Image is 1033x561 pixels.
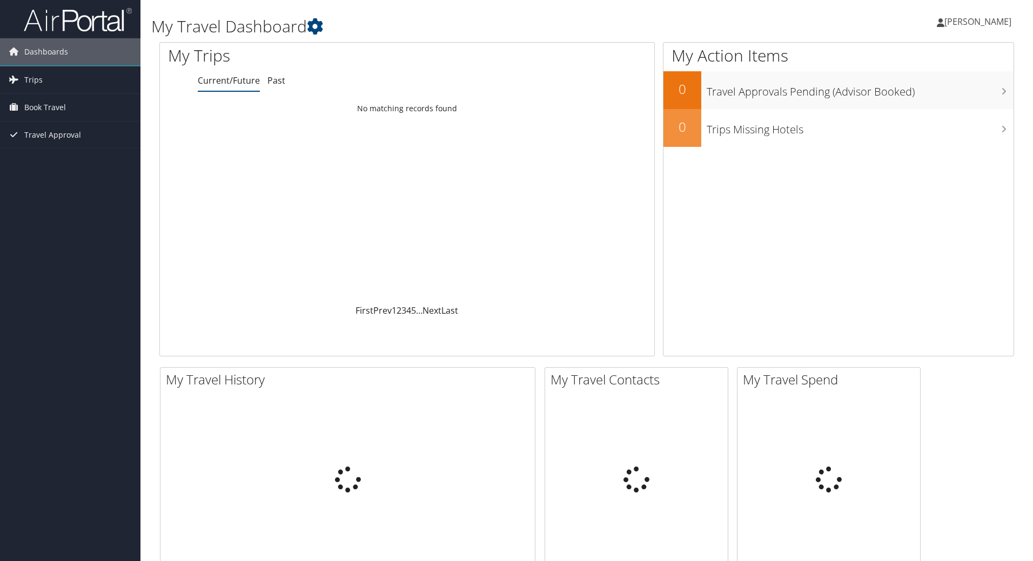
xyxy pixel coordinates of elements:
[707,79,1014,99] h3: Travel Approvals Pending (Advisor Booked)
[707,117,1014,137] h3: Trips Missing Hotels
[663,109,1014,147] a: 0Trips Missing Hotels
[551,370,728,389] h2: My Travel Contacts
[743,370,920,389] h2: My Travel Spend
[937,5,1022,38] a: [PERSON_NAME]
[267,75,285,86] a: Past
[373,305,392,316] a: Prev
[168,44,440,67] h1: My Trips
[663,80,701,98] h2: 0
[355,305,373,316] a: First
[24,7,132,32] img: airportal-logo.png
[422,305,441,316] a: Next
[416,305,422,316] span: …
[166,370,535,389] h2: My Travel History
[392,305,397,316] a: 1
[411,305,416,316] a: 5
[944,16,1011,28] span: [PERSON_NAME]
[397,305,401,316] a: 2
[151,15,732,38] h1: My Travel Dashboard
[663,71,1014,109] a: 0Travel Approvals Pending (Advisor Booked)
[24,66,43,93] span: Trips
[663,118,701,136] h2: 0
[663,44,1014,67] h1: My Action Items
[24,38,68,65] span: Dashboards
[198,75,260,86] a: Current/Future
[24,121,81,148] span: Travel Approval
[24,94,66,121] span: Book Travel
[160,99,654,118] td: No matching records found
[441,305,458,316] a: Last
[406,305,411,316] a: 4
[401,305,406,316] a: 3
